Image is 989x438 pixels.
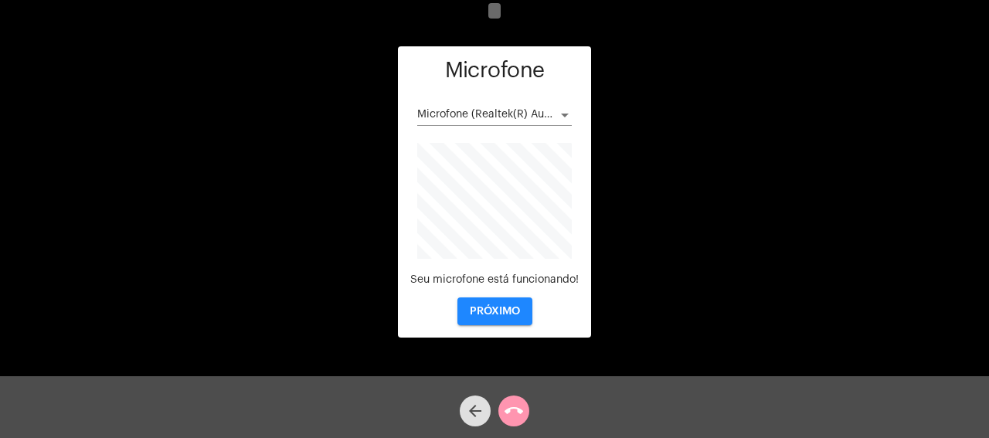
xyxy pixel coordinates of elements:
mat-icon: arrow_back [466,402,484,420]
h1: Microfone [410,59,579,83]
div: Seu microfone está funcionando! [410,274,579,286]
mat-icon: call_end [505,402,523,420]
span: PRÓXIMO [470,306,520,317]
span: Microfone (Realtek(R) Audio) [417,109,564,120]
button: PRÓXIMO [457,297,532,325]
